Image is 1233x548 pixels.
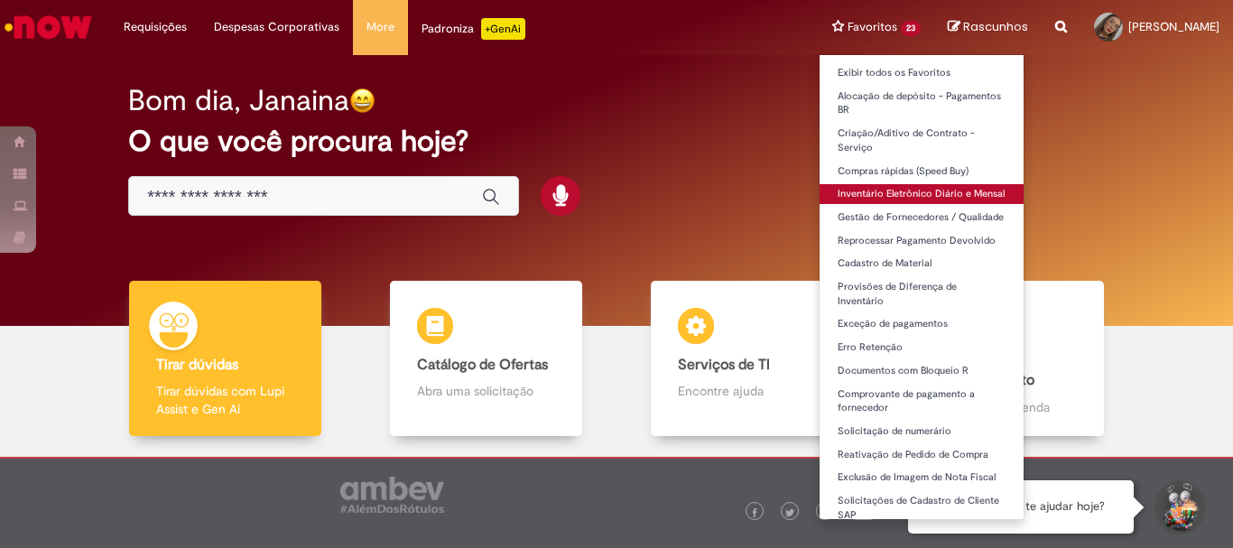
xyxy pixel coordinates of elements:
[128,125,1105,157] h2: O que você procura hoje?
[156,356,238,374] b: Tirar dúvidas
[820,231,1024,251] a: Reprocessar Pagamento Devolvido
[820,385,1024,418] a: Comprovante de pagamento a fornecedor
[417,382,554,400] p: Abra uma solicitação
[2,9,95,45] img: ServiceNow
[848,18,897,36] span: Favoritos
[963,18,1028,35] span: Rascunhos
[214,18,339,36] span: Despesas Corporativas
[901,21,921,36] span: 23
[820,124,1024,157] a: Criação/Aditivo de Contrato - Serviço
[820,208,1024,228] a: Gestão de Fornecedores / Qualidade
[356,281,616,437] a: Catálogo de Ofertas Abra uma solicitação
[785,508,794,517] img: logo_footer_twitter.png
[1152,480,1206,534] button: Iniciar Conversa de Suporte
[128,85,349,116] h2: Bom dia, Janaina
[95,281,356,437] a: Tirar dúvidas Tirar dúvidas com Lupi Assist e Gen Ai
[678,356,770,374] b: Serviços de TI
[820,491,1024,525] a: Solicitações de Cadastro de Cliente SAP
[481,18,525,40] p: +GenAi
[820,445,1024,465] a: Reativação de Pedido de Compra
[349,88,375,114] img: happy-face.png
[820,254,1024,274] a: Cadastro de Material
[820,338,1024,358] a: Erro Retenção
[422,18,525,40] div: Padroniza
[820,184,1024,204] a: Inventário Eletrônico Diário e Mensal
[750,508,759,517] img: logo_footer_facebook.png
[820,468,1024,488] a: Exclusão de Imagem de Nota Fiscal
[820,361,1024,381] a: Documentos com Bloqueio R
[616,281,877,437] a: Serviços de TI Encontre ajuda
[1128,19,1219,34] span: [PERSON_NAME]
[820,314,1024,334] a: Exceção de pagamentos
[948,19,1028,36] a: Rascunhos
[908,480,1134,534] div: Oi, como posso te ajudar hoje?
[124,18,187,36] span: Requisições
[820,162,1024,181] a: Compras rápidas (Speed Buy)
[820,277,1024,311] a: Provisões de Diferença de Inventário
[820,422,1024,441] a: Solicitação de numerário
[340,477,444,513] img: logo_footer_ambev_rotulo_gray.png
[820,63,1024,83] a: Exibir todos os Favoritos
[417,356,548,374] b: Catálogo de Ofertas
[820,87,1024,120] a: Alocação de depósito - Pagamentos BR
[366,18,394,36] span: More
[678,382,815,400] p: Encontre ajuda
[819,54,1024,520] ul: Favoritos
[156,382,293,418] p: Tirar dúvidas com Lupi Assist e Gen Ai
